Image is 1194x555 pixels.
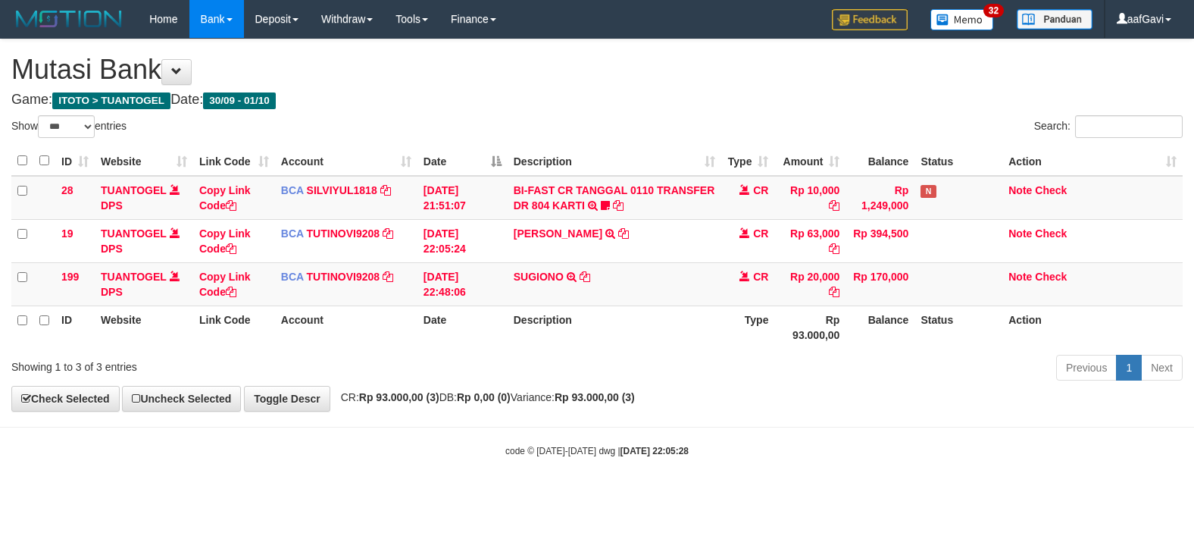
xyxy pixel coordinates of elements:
[101,227,167,240] a: TUANTOGEL
[333,391,635,403] span: CR: DB: Variance:
[457,391,511,403] strong: Rp 0,00 (0)
[829,286,839,298] a: Copy Rp 20,000 to clipboard
[1008,184,1032,196] a: Note
[11,8,127,30] img: MOTION_logo.png
[275,306,417,349] th: Account
[1034,115,1183,138] label: Search:
[95,219,193,262] td: DPS
[380,184,391,196] a: Copy SILVIYUL1818 to clipboard
[199,271,251,298] a: Copy Link Code
[38,115,95,138] select: Showentries
[11,115,127,138] label: Show entries
[11,55,1183,85] h1: Mutasi Bank
[1141,355,1183,381] a: Next
[921,185,936,198] span: Has Note
[199,184,251,212] a: Copy Link Code
[417,176,508,220] td: [DATE] 21:51:07
[1075,115,1183,138] input: Search:
[359,391,439,403] strong: Rp 93.000,00 (3)
[1035,227,1067,240] a: Check
[11,386,120,412] a: Check Selected
[11,92,1183,108] h4: Game: Date:
[914,146,1002,176] th: Status
[193,306,275,349] th: Link Code
[774,146,845,176] th: Amount: activate to sort column ascending
[11,353,486,375] div: Showing 1 to 3 of 3 entries
[721,146,774,176] th: Type: activate to sort column ascending
[199,227,251,255] a: Copy Link Code
[1116,355,1142,381] a: 1
[774,262,845,306] td: Rp 20,000
[508,146,722,176] th: Description: activate to sort column ascending
[508,306,722,349] th: Description
[417,146,508,176] th: Date: activate to sort column descending
[753,184,768,196] span: CR
[95,176,193,220] td: DPS
[1008,271,1032,283] a: Note
[383,227,393,240] a: Copy TUTINOVI9208 to clipboard
[930,9,994,30] img: Button%20Memo.svg
[281,271,304,283] span: BCA
[514,271,564,283] a: SUGIONO
[555,391,635,403] strong: Rp 93.000,00 (3)
[417,219,508,262] td: [DATE] 22:05:24
[1017,9,1092,30] img: panduan.png
[1008,227,1032,240] a: Note
[101,271,167,283] a: TUANTOGEL
[281,184,304,196] span: BCA
[307,271,380,283] a: TUTINOVI9208
[983,4,1004,17] span: 32
[95,262,193,306] td: DPS
[61,227,73,240] span: 19
[580,271,590,283] a: Copy SUGIONO to clipboard
[829,199,839,212] a: Copy Rp 10,000 to clipboard
[514,227,602,240] a: [PERSON_NAME]
[383,271,393,283] a: Copy TUTINOVI9208 to clipboard
[613,199,624,212] a: Copy BI-FAST CR TANGGAL 0110 TRANSFER DR 804 KARTI to clipboard
[1035,271,1067,283] a: Check
[505,446,689,456] small: code © [DATE]-[DATE] dwg |
[307,227,380,240] a: TUTINOVI9208
[281,227,304,240] span: BCA
[417,262,508,306] td: [DATE] 22:48:06
[122,386,241,412] a: Uncheck Selected
[1002,146,1183,176] th: Action: activate to sort column ascending
[52,92,170,109] span: ITOTO > TUANTOGEL
[193,146,275,176] th: Link Code: activate to sort column ascending
[845,219,914,262] td: Rp 394,500
[1035,184,1067,196] a: Check
[845,306,914,349] th: Balance
[845,146,914,176] th: Balance
[101,184,167,196] a: TUANTOGEL
[275,146,417,176] th: Account: activate to sort column ascending
[55,146,95,176] th: ID: activate to sort column ascending
[774,219,845,262] td: Rp 63,000
[307,184,377,196] a: SILVIYUL1818
[845,176,914,220] td: Rp 1,249,000
[95,306,193,349] th: Website
[1002,306,1183,349] th: Action
[61,184,73,196] span: 28
[61,271,79,283] span: 199
[514,184,715,212] a: BI-FAST CR TANGGAL 0110 TRANSFER DR 804 KARTI
[845,262,914,306] td: Rp 170,000
[55,306,95,349] th: ID
[244,386,330,412] a: Toggle Descr
[417,306,508,349] th: Date
[95,146,193,176] th: Website: activate to sort column ascending
[203,92,276,109] span: 30/09 - 01/10
[774,306,845,349] th: Rp 93.000,00
[829,243,839,255] a: Copy Rp 63,000 to clipboard
[1056,355,1117,381] a: Previous
[721,306,774,349] th: Type
[618,227,629,240] a: Copy DANIEL to clipboard
[774,176,845,220] td: Rp 10,000
[914,306,1002,349] th: Status
[620,446,689,456] strong: [DATE] 22:05:28
[832,9,908,30] img: Feedback.jpg
[753,271,768,283] span: CR
[753,227,768,240] span: CR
